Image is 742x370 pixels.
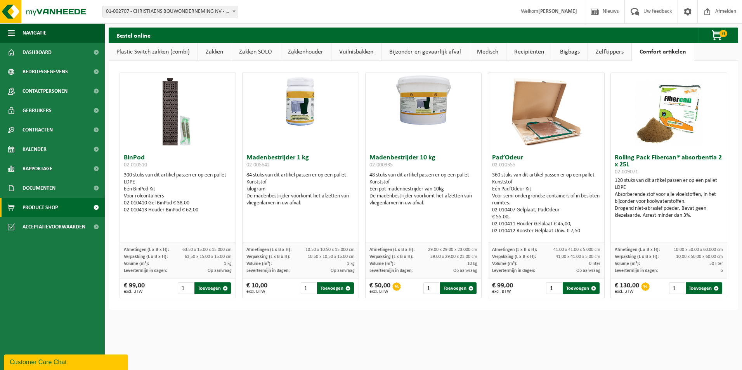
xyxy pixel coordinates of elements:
[615,247,660,252] span: Afmetingen (L x B x H):
[492,289,513,294] span: excl. BTW
[208,268,232,273] span: Op aanvraag
[721,268,723,273] span: 5
[492,282,513,294] div: € 99,00
[369,172,478,207] div: 48 stuks van dit artikel passen er op een pallet
[23,101,52,120] span: Gebruikers
[674,247,723,252] span: 10.00 x 50.00 x 60.000 cm
[615,205,723,219] div: Drogend niet-abrasief poeder. Bevat geen kiezelaarde. Asrest minder dan 3%.
[467,261,477,266] span: 10 kg
[301,282,317,294] input: 1
[347,261,355,266] span: 1 kg
[440,282,477,294] button: Toevoegen
[492,162,515,168] span: 02-010555
[719,30,727,37] span: 0
[124,179,232,186] div: LDPE
[224,261,232,266] span: 1 kg
[492,179,600,186] div: Kunststof
[194,282,231,294] button: Toevoegen
[23,198,58,217] span: Product Shop
[615,289,639,294] span: excl. BTW
[185,254,232,259] span: 63.50 x 15.00 x 15.00 cm
[23,23,47,43] span: Navigatie
[615,261,640,266] span: Volume (m³):
[492,247,537,252] span: Afmetingen (L x B x H):
[246,162,270,168] span: 02-005642
[246,172,355,207] div: 84 stuks van dit artikel passen er op een pallet
[552,43,588,61] a: Bigbags
[453,268,477,273] span: Op aanvraag
[492,254,536,259] span: Verpakking (L x B x H):
[699,28,737,43] button: 0
[615,169,638,175] span: 02-009071
[246,254,290,259] span: Verpakking (L x B x H):
[109,43,198,61] a: Plastic Switch zakken (combi)
[369,289,390,294] span: excl. BTW
[492,186,600,193] div: Eén Pad’Odeur Kit
[506,43,552,61] a: Recipiënten
[246,289,267,294] span: excl. BTW
[366,73,482,131] img: 02-000935
[615,191,723,205] div: Absorberende stof voor alle vloeistoffen, in het bijzonder voor koolwaterstoffen.
[23,178,55,198] span: Documenten
[492,154,600,170] h3: Pad’Odeur
[246,268,290,273] span: Levertermijn in dagen:
[246,154,355,170] h3: Madenbestrijder 1 kg
[588,43,631,61] a: Zelfkippers
[615,254,659,259] span: Verpakking (L x B x H):
[423,282,439,294] input: 1
[430,254,477,259] span: 29.00 x 29.00 x 23.00 cm
[381,43,469,61] a: Bijzonder en gevaarlijk afval
[469,43,506,61] a: Medisch
[124,268,167,273] span: Levertermijn in dagen:
[615,282,639,294] div: € 130,00
[676,254,723,259] span: 10.00 x 50.00 x 60.00 cm
[369,186,478,193] div: Eén pot madenbestrijder van 10kg
[124,261,149,266] span: Volume (m³):
[492,172,600,235] div: 360 stuks van dit artikel passen er op een pallet
[308,254,355,259] span: 10.50 x 10.50 x 15.00 cm
[556,254,600,259] span: 41.00 x 41.00 x 5.00 cm
[492,268,535,273] span: Levertermijn in dagen:
[23,140,47,159] span: Kalender
[124,154,232,170] h3: BinPod
[632,43,694,61] a: Comfort artikelen
[246,186,355,193] div: kilogram
[507,73,585,150] img: 02-010555
[124,247,169,252] span: Afmetingen (L x B x H):
[178,282,194,294] input: 1
[124,289,145,294] span: excl. BTW
[709,261,723,266] span: 50 liter
[246,282,267,294] div: € 10,00
[331,268,355,273] span: Op aanvraag
[246,193,355,207] div: De madenbestrijder voorkomt het afzetten van vliegenlarven in uw afval.
[553,247,600,252] span: 41.00 x 41.00 x 5.000 cm
[615,154,723,175] h3: Rolling Pack Fibercan® absorbentia 2 x 25L
[109,28,158,43] h2: Bestel online
[124,282,145,294] div: € 99,00
[4,353,130,370] iframe: chat widget
[139,73,217,150] img: 02-010510
[615,177,723,219] div: 120 stuks van dit artikel passen er op een pallet
[103,6,238,17] span: 01-002707 - CHRISTIAENS BOUWONDERNEMING NV - OOSTKAMP
[23,62,68,81] span: Bedrijfsgegevens
[23,81,68,101] span: Contactpersonen
[246,247,291,252] span: Afmetingen (L x B x H):
[23,120,53,140] span: Contracten
[23,217,85,237] span: Acceptatievoorwaarden
[546,282,562,294] input: 1
[492,193,600,235] div: Voor semi-ondergrondse containers of in besloten ruimtes. 02-010407 Gelplaat, PadOdeur € 55,00, 0...
[124,254,168,259] span: Verpakking (L x B x H):
[124,162,147,168] span: 02-010510
[630,73,708,150] img: 02-009071
[331,43,381,61] a: Vuilnisbakken
[124,186,232,193] div: Eén BinPod Kit
[369,247,414,252] span: Afmetingen (L x B x H):
[563,282,599,294] button: Toevoegen
[369,162,393,168] span: 02-000935
[246,179,355,186] div: Kunststof
[23,159,52,178] span: Rapportage
[428,247,477,252] span: 29.00 x 29.00 x 23.000 cm
[124,193,232,214] div: Voor rolcontainers 02-010410 Gel BinPod € 38,00 02-010413 Houder BinPod € 62,00
[280,43,331,61] a: Zakkenhouder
